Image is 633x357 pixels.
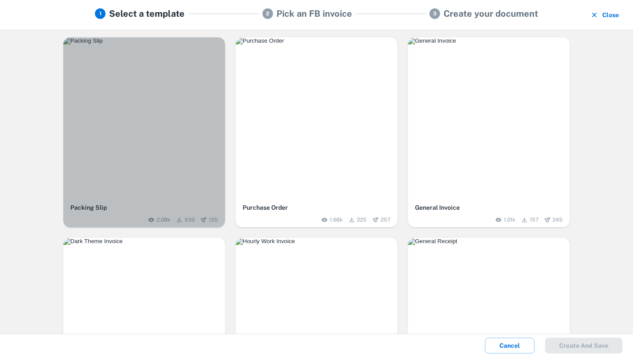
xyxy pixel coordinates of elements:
img: Purchase Order [236,37,397,44]
span: 2.08k [156,216,171,224]
span: 1.01k [504,216,516,224]
img: General Receipt [408,238,570,245]
span: 157 [530,216,538,224]
img: Packing Slip [63,37,225,44]
h5: Create your document [444,7,538,20]
text: 3 [433,11,437,17]
span: 1.68k [330,216,343,224]
span: 135 [209,216,218,224]
span: 930 [185,216,195,224]
span: 225 [357,216,367,224]
button: Packing SlipPacking Slip2.08k930135 [63,37,225,227]
h5: Pick an FB invoice [276,7,352,20]
text: 1 [99,11,102,17]
h6: Packing Slip [70,203,218,212]
button: General InvoiceGeneral Invoice1.01k157245 [408,37,570,227]
button: Purchase OrderPurchase Order1.68k225257 [236,37,397,227]
span: 257 [381,216,390,224]
h6: Purchase Order [243,203,390,212]
text: 2 [266,11,269,17]
h6: General Invoice [415,203,563,212]
img: General Invoice [408,37,570,44]
h5: Select a template [109,7,185,20]
span: 245 [553,216,563,224]
img: Dark Theme Invoice [63,238,225,245]
img: Hourly Work Invoice [236,238,397,245]
button: Close [588,7,622,23]
button: Cancel [485,338,535,353]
